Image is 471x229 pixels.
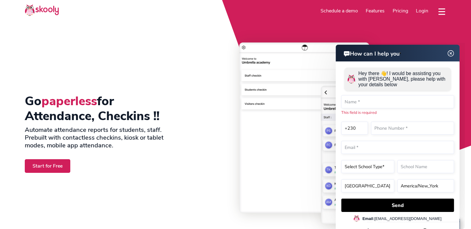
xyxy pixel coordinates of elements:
[316,6,362,16] a: Schedule a demo
[412,6,432,16] a: Login
[393,7,408,14] span: Pricing
[25,126,183,149] h2: Automate attendance reports for students, staff. Prebuilt with contactless checkins, kiosk or tab...
[389,6,412,16] a: Pricing
[25,4,59,16] img: Skooly
[25,159,70,173] a: Start for Free
[437,4,446,19] button: dropdown menu
[25,94,183,123] h1: Go for Attendance, Checkins !!
[41,93,97,110] span: paperless
[416,7,428,14] span: Login
[362,6,389,16] a: Features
